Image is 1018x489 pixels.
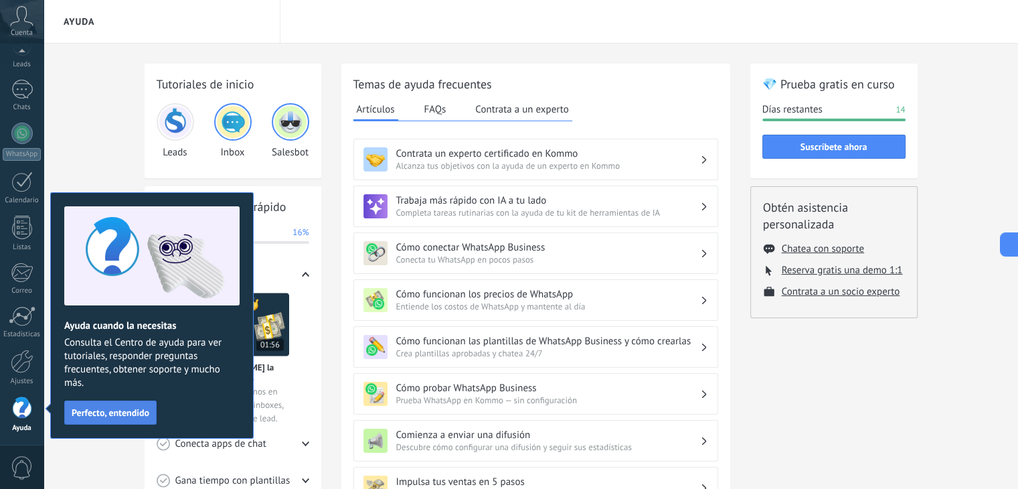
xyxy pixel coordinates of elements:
[175,474,290,488] span: Gana tiempo con plantillas
[762,103,823,117] span: Días restantes
[396,147,700,160] h3: Contrata un experto certificado en Kommo
[3,243,41,252] div: Listas
[896,103,905,117] span: 14
[396,241,700,254] h3: Cómo conectar WhatsApp Business
[396,254,700,265] span: Conecta tu WhatsApp en pocos pasos
[11,29,33,38] span: Cuenta
[396,160,700,171] span: Alcanza tus objetivos con la ayuda de un experto en Kommo
[64,401,157,425] button: Perfecto, entendido
[353,76,718,92] h2: Temas de ayuda frecuentes
[72,408,149,417] span: Perfecto, entendido
[762,135,906,159] button: Suscríbete ahora
[396,476,700,488] h3: Impulsa tus ventas en 5 pasos
[3,60,41,69] div: Leads
[396,207,700,218] span: Completa tareas rutinarias con la ayuda de tu kit de herramientas de IA
[3,148,41,161] div: WhatsApp
[396,288,700,301] h3: Cómo funcionan los precios de WhatsApp
[396,441,700,453] span: Descubre cómo configurar una difusión y seguir sus estadísticas
[396,194,700,207] h3: Trabaja más rápido con IA a tu lado
[157,76,309,92] h2: Tutoriales de inicio
[472,99,572,119] button: Contrata a un experto
[762,76,906,92] h2: 💎 Prueba gratis en curso
[396,429,700,441] h3: Comienza a enviar una difusión
[782,264,903,277] button: Reserva gratis una demo 1:1
[396,382,700,395] h3: Cómo probar WhatsApp Business
[292,226,309,239] span: 16%
[272,103,309,159] div: Salesbot
[800,142,867,151] span: Suscríbete ahora
[396,348,700,359] span: Crea plantillas aprobadas y chatea 24/7
[3,287,41,295] div: Correo
[763,199,905,232] h2: Obtén asistencia personalizada
[782,285,900,298] button: Contrata a un socio experto
[3,330,41,339] div: Estadísticas
[214,103,252,159] div: Inbox
[421,99,450,119] button: FAQs
[64,336,240,390] span: Consulta el Centro de ayuda para ver tutoriales, responder preguntas frecuentes, obtener soporte ...
[782,242,864,255] button: Chatea con soporte
[396,301,700,312] span: Entiende los costos de WhatsApp y mantente al día
[3,103,41,112] div: Chats
[396,395,700,406] span: Prueba WhatsApp en Kommo — sin configuración
[3,424,41,433] div: Ayuda
[3,196,41,205] div: Calendario
[3,377,41,386] div: Ajustes
[64,320,240,332] h2: Ayuda cuando la necesitas
[157,103,194,159] div: Leads
[353,99,398,121] button: Artículos
[396,335,700,348] h3: Cómo funcionan las plantillas de WhatsApp Business y cómo crearlas
[175,437,266,451] span: Conecta apps de chat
